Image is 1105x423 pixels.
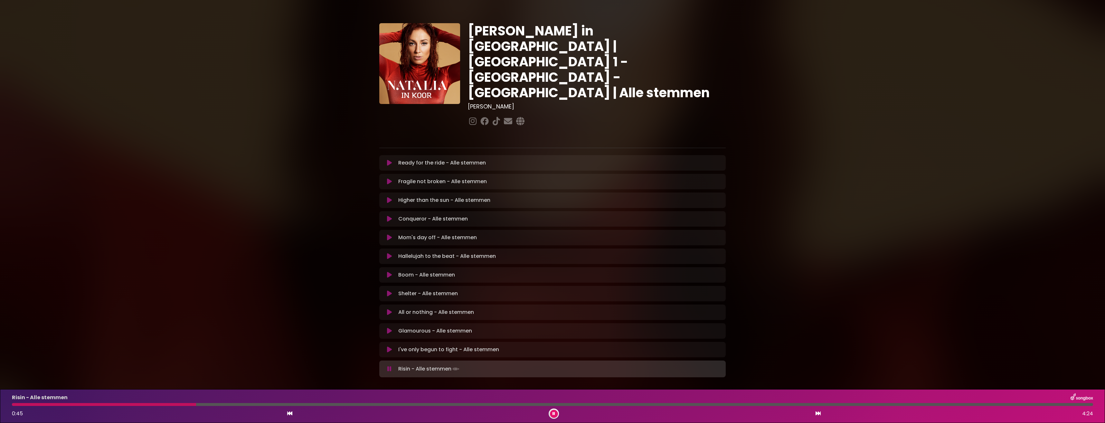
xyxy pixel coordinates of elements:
[398,308,474,316] p: All or nothing - Alle stemmen
[379,23,460,104] img: YTVS25JmS9CLUqXqkEhs
[398,215,468,223] p: Conqueror - Alle stemmen
[398,364,460,373] p: Risin - Alle stemmen
[398,234,477,241] p: Mom's day off - Alle stemmen
[398,346,499,353] p: I've only begun to fight - Alle stemmen
[468,103,726,110] h3: [PERSON_NAME]
[1071,393,1093,402] img: songbox-logo-white.png
[398,327,472,335] p: Glamourous - Alle stemmen
[398,196,490,204] p: Higher than the sun - Alle stemmen
[398,271,455,279] p: Boom - Alle stemmen
[398,252,496,260] p: Hallelujah to the beat - Alle stemmen
[398,178,487,185] p: Fragile not broken - Alle stemmen
[398,290,458,297] p: Shelter - Alle stemmen
[12,394,68,401] p: Risin - Alle stemmen
[468,23,726,100] h1: [PERSON_NAME] in [GEOGRAPHIC_DATA] | [GEOGRAPHIC_DATA] 1 - [GEOGRAPHIC_DATA] - [GEOGRAPHIC_DATA] ...
[398,159,486,167] p: Ready for the ride - Alle stemmen
[451,364,460,373] img: waveform4.gif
